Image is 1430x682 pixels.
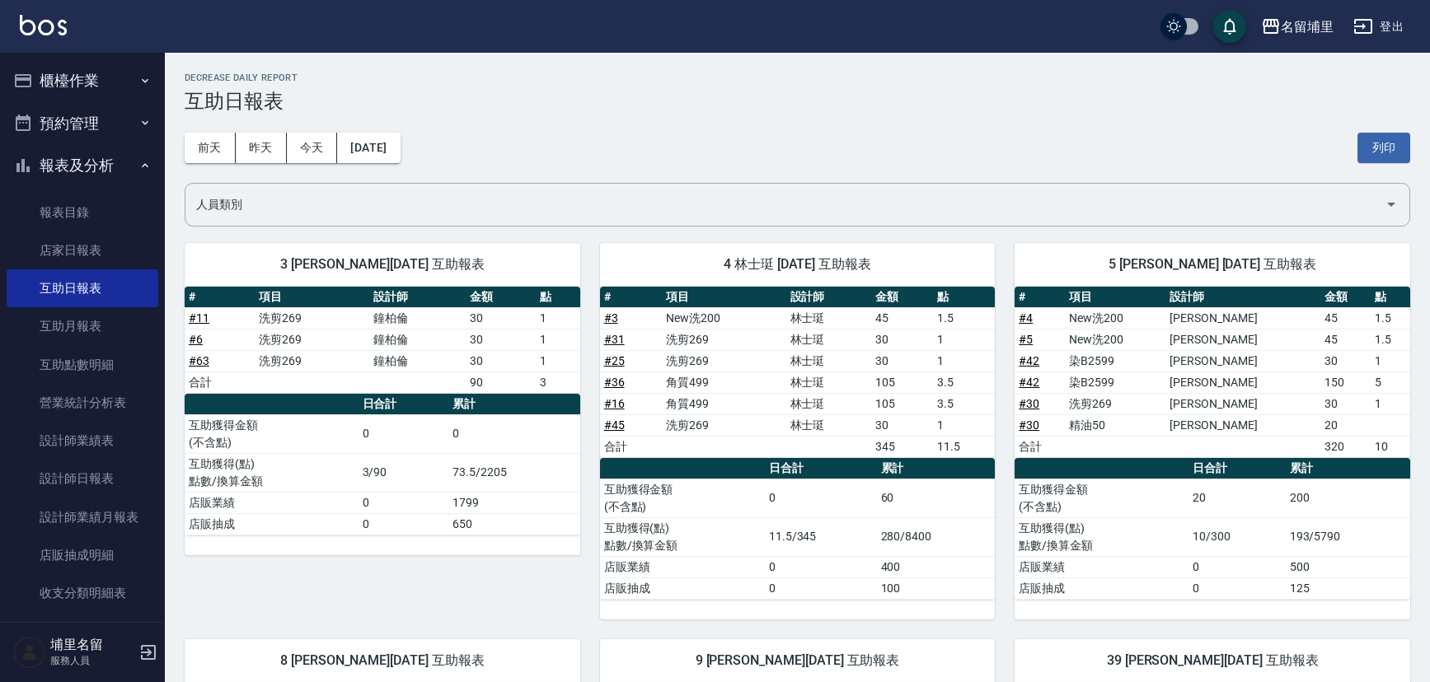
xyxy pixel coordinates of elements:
[466,307,536,329] td: 30
[877,556,996,577] td: 400
[1165,414,1320,436] td: [PERSON_NAME]
[466,329,536,350] td: 30
[620,652,976,669] span: 9 [PERSON_NAME][DATE] 互助報表
[1165,307,1320,329] td: [PERSON_NAME]
[1034,652,1390,669] span: 39 [PERSON_NAME][DATE] 互助報表
[466,350,536,371] td: 30
[604,333,625,346] a: #31
[536,371,580,393] td: 3
[359,453,449,492] td: 3/90
[1189,517,1286,556] td: 10/300
[448,513,580,535] td: 650
[1286,458,1410,479] th: 累計
[1213,10,1246,43] button: save
[604,376,625,389] a: #36
[1286,517,1410,556] td: 193/5790
[7,194,158,231] a: 報表目錄
[536,307,580,329] td: 1
[1320,414,1371,436] td: 20
[662,350,785,371] td: 洗剪269
[933,414,995,436] td: 1
[662,287,785,308] th: 項目
[1065,287,1165,308] th: 項目
[1019,354,1039,367] a: #42
[448,453,580,492] td: 73.5/2205
[192,190,1378,219] input: 人員名稱
[1286,577,1410,599] td: 125
[786,329,871,350] td: 林士珽
[604,311,618,325] a: #3
[7,460,158,497] a: 設計師日報表
[1065,371,1165,393] td: 染B2599
[933,307,995,329] td: 1.5
[765,517,877,556] td: 11.5/345
[765,479,877,517] td: 0
[255,329,369,350] td: 洗剪269
[600,577,765,599] td: 店販抽成
[1320,393,1371,414] td: 30
[255,307,369,329] td: 洗剪269
[359,414,449,453] td: 0
[536,350,580,371] td: 1
[1320,371,1371,393] td: 150
[765,577,877,599] td: 0
[255,350,369,371] td: 洗剪269
[287,133,338,163] button: 今天
[7,422,158,460] a: 設計師業績表
[1320,350,1371,371] td: 30
[1015,287,1410,458] table: a dense table
[185,133,236,163] button: 前天
[1320,436,1371,457] td: 320
[1019,311,1033,325] a: #4
[185,90,1410,113] h3: 互助日報表
[786,287,871,308] th: 設計師
[1065,350,1165,371] td: 染B2599
[359,513,449,535] td: 0
[536,329,580,350] td: 1
[600,556,765,577] td: 店販業績
[1189,458,1286,479] th: 日合計
[1015,577,1189,599] td: 店販抽成
[662,393,785,414] td: 角質499
[1019,376,1039,389] a: #42
[600,436,662,457] td: 合計
[1320,307,1371,329] td: 45
[1165,329,1320,350] td: [PERSON_NAME]
[7,102,158,145] button: 預約管理
[933,393,995,414] td: 3.5
[448,414,580,453] td: 0
[185,492,359,513] td: 店販業績
[236,133,287,163] button: 昨天
[786,350,871,371] td: 林士珽
[1347,12,1410,42] button: 登出
[1019,418,1039,432] a: #30
[1034,256,1390,273] span: 5 [PERSON_NAME] [DATE] 互助報表
[369,287,466,308] th: 設計師
[933,329,995,350] td: 1
[1189,556,1286,577] td: 0
[871,414,933,436] td: 30
[1015,287,1065,308] th: #
[1015,517,1189,556] td: 互助獲得(點) 點數/換算金額
[871,350,933,371] td: 30
[7,59,158,102] button: 櫃檯作業
[1065,393,1165,414] td: 洗剪269
[1357,133,1410,163] button: 列印
[369,350,466,371] td: 鐘柏倫
[189,311,209,325] a: #11
[604,418,625,432] a: #45
[1371,350,1410,371] td: 1
[1019,397,1039,410] a: #30
[1286,479,1410,517] td: 200
[600,458,996,600] table: a dense table
[50,637,134,653] h5: 埔里名留
[1065,307,1165,329] td: New洗200
[877,577,996,599] td: 100
[871,287,933,308] th: 金額
[7,307,158,345] a: 互助月報表
[337,133,400,163] button: [DATE]
[7,231,158,269] a: 店家日報表
[255,287,369,308] th: 項目
[1371,307,1410,329] td: 1.5
[786,307,871,329] td: 林士珽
